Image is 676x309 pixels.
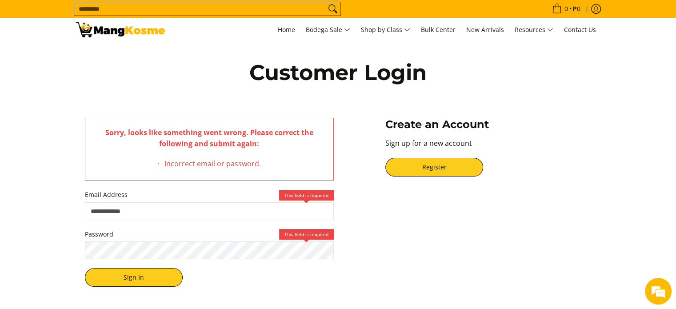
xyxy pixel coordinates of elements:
img: Account | Mang Kosme [76,22,165,37]
a: Bodega Sale [301,18,355,42]
a: Contact Us [560,18,600,42]
span: Bulk Center [421,25,456,34]
a: Bulk Center [416,18,460,42]
a: Register [385,158,483,177]
span: 0 [563,6,569,12]
span: Home [278,25,295,34]
div: Chat with us now [46,50,149,61]
div: Minimize live chat window [146,4,167,26]
h3: Create an Account [385,118,591,131]
label: This field is required [279,190,334,201]
span: New Arrivals [466,25,504,34]
button: Search [326,2,340,16]
label: Email Address [85,189,334,201]
p: Sign up for a new account [385,138,591,158]
span: Contact Us [564,25,596,34]
a: Shop by Class [356,18,415,42]
textarea: Type your message and hit 'Enter' [4,211,169,242]
label: This field is required [279,229,334,240]
span: We're online! [52,96,123,186]
button: Sign In [85,268,183,287]
strong: Sorry, looks like something went wrong. Please correct the following and submit again: [105,128,313,148]
nav: Main Menu [174,18,600,42]
a: Home [273,18,300,42]
span: Bodega Sale [306,24,350,36]
a: New Arrivals [462,18,508,42]
span: Resources [515,24,553,36]
li: Incorrect email or password. [164,158,261,173]
span: ₱0 [572,6,582,12]
span: Shop by Class [361,24,410,36]
span: • [549,4,583,14]
label: Password [85,229,334,240]
a: Resources [510,18,558,42]
h1: Customer Login [143,59,534,86]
